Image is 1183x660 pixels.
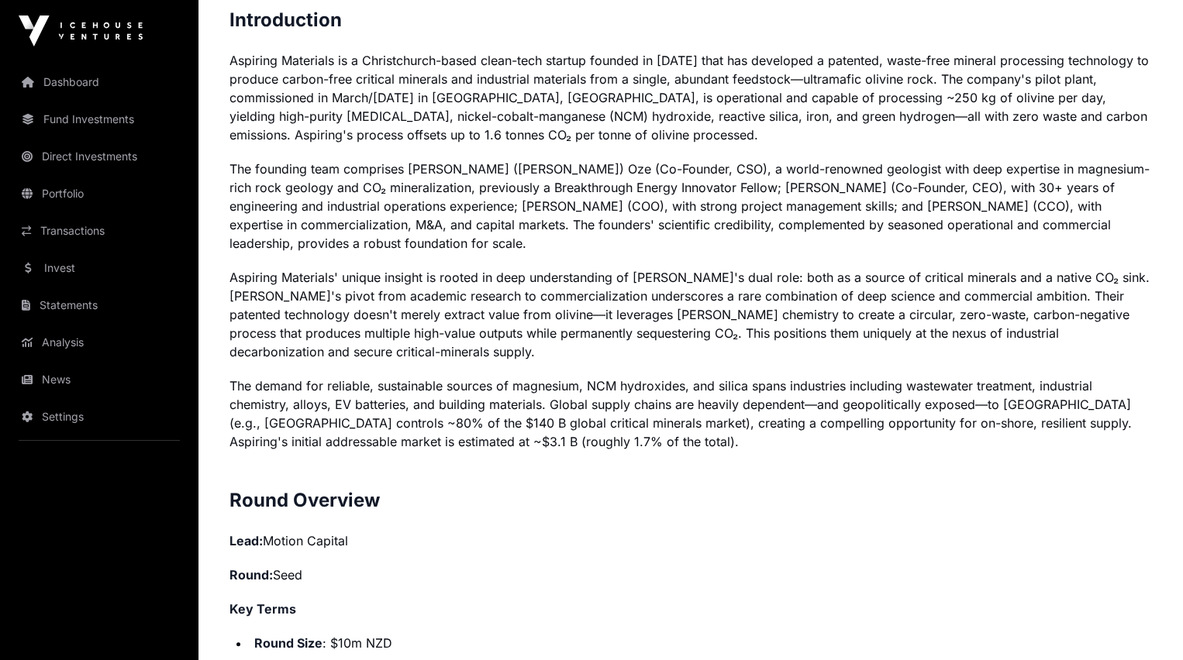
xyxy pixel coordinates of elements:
h2: Introduction [229,8,1152,33]
p: Motion Capital [229,531,1152,550]
a: Transactions [12,214,186,248]
iframe: Chat Widget [1105,586,1183,660]
strong: Key Terms [229,601,296,617]
a: Invest [12,251,186,285]
p: Aspiring Materials' unique insight is rooted in deep understanding of [PERSON_NAME]'s dual role: ... [229,268,1152,361]
strong: Lead: [229,533,263,548]
li: : $10m NZD [250,634,1152,652]
a: News [12,363,186,397]
p: Aspiring Materials is a Christchurch-based clean-tech startup founded in [DATE] that has develope... [229,51,1152,144]
strong: Round Size [254,635,322,651]
p: Seed [229,565,1152,584]
a: Settings [12,400,186,434]
p: The founding team comprises [PERSON_NAME] ([PERSON_NAME]) Oze (Co-Founder, CSO), a world-renowned... [229,160,1152,253]
img: Icehouse Ventures Logo [19,15,143,46]
a: Statements [12,288,186,322]
a: Direct Investments [12,139,186,174]
a: Analysis [12,325,186,359]
p: The demand for reliable, sustainable sources of magnesium, NCM hydroxides, and silica spans indus... [229,376,1152,451]
strong: Round: [229,567,273,583]
a: Dashboard [12,65,186,99]
h2: Round Overview [229,488,1152,513]
a: Portfolio [12,177,186,211]
a: Fund Investments [12,102,186,136]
